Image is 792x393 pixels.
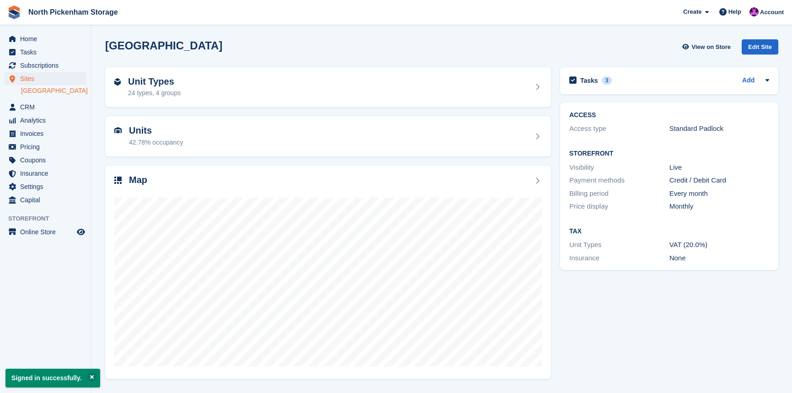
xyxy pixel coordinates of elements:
[5,180,86,193] a: menu
[20,72,75,85] span: Sites
[569,240,669,250] div: Unit Types
[21,86,86,95] a: [GEOGRAPHIC_DATA]
[128,88,181,98] div: 24 types, 4 groups
[20,32,75,45] span: Home
[114,78,121,86] img: unit-type-icn-2b2737a686de81e16bb02015468b77c625bbabd49415b5ef34ead5e3b44a266d.svg
[20,180,75,193] span: Settings
[669,201,770,212] div: Monthly
[20,194,75,206] span: Capital
[20,59,75,72] span: Subscriptions
[5,127,86,140] a: menu
[5,140,86,153] a: menu
[114,177,122,184] img: map-icn-33ee37083ee616e46c38cad1a60f524a97daa1e2b2c8c0bc3eb3415660979fc1.svg
[7,5,21,19] img: stora-icon-8386f47178a22dfd0bd8f6a31ec36ba5ce8667c1dd55bd0f319d3a0aa187defe.svg
[105,67,551,108] a: Unit Types 24 types, 4 groups
[669,175,770,186] div: Credit / Debit Card
[742,39,778,54] div: Edit Site
[5,114,86,127] a: menu
[569,124,669,134] div: Access type
[20,140,75,153] span: Pricing
[569,112,769,119] h2: ACCESS
[728,7,741,16] span: Help
[20,101,75,113] span: CRM
[25,5,122,20] a: North Pickenham Storage
[105,39,222,52] h2: [GEOGRAPHIC_DATA]
[569,188,669,199] div: Billing period
[669,240,770,250] div: VAT (20.0%)
[691,43,731,52] span: View on Store
[569,228,769,235] h2: Tax
[569,150,769,157] h2: Storefront
[20,167,75,180] span: Insurance
[105,116,551,156] a: Units 42.78% occupancy
[569,201,669,212] div: Price display
[5,226,86,238] a: menu
[681,39,734,54] a: View on Store
[5,101,86,113] a: menu
[5,154,86,167] a: menu
[749,7,759,16] img: James Gulliver
[669,253,770,264] div: None
[128,76,181,87] h2: Unit Types
[569,175,669,186] div: Payment methods
[129,138,183,147] div: 42.78% occupancy
[129,175,147,185] h2: Map
[20,127,75,140] span: Invoices
[580,76,598,85] h2: Tasks
[105,166,551,379] a: Map
[742,39,778,58] a: Edit Site
[129,125,183,136] h2: Units
[602,76,612,85] div: 3
[75,226,86,237] a: Preview store
[5,194,86,206] a: menu
[669,162,770,173] div: Live
[5,32,86,45] a: menu
[760,8,784,17] span: Account
[5,72,86,85] a: menu
[5,46,86,59] a: menu
[569,162,669,173] div: Visibility
[669,124,770,134] div: Standard Padlock
[5,369,100,388] p: Signed in successfully.
[683,7,701,16] span: Create
[20,154,75,167] span: Coupons
[5,167,86,180] a: menu
[20,226,75,238] span: Online Store
[669,188,770,199] div: Every month
[569,253,669,264] div: Insurance
[20,114,75,127] span: Analytics
[742,75,755,86] a: Add
[8,214,91,223] span: Storefront
[5,59,86,72] a: menu
[114,127,122,134] img: unit-icn-7be61d7bf1b0ce9d3e12c5938cc71ed9869f7b940bace4675aadf7bd6d80202e.svg
[20,46,75,59] span: Tasks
